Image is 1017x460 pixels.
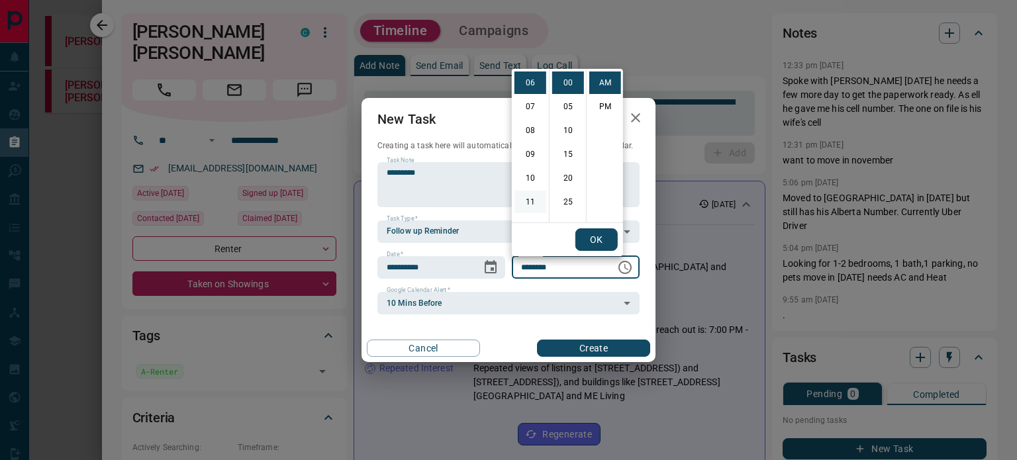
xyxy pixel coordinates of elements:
button: Cancel [367,340,480,357]
li: AM [589,71,621,94]
label: Task Type [387,214,418,223]
ul: Select minutes [549,69,586,222]
ul: Select meridiem [586,69,623,222]
li: 7 hours [514,95,546,118]
label: Date [387,250,403,259]
li: 20 minutes [552,167,584,189]
label: Google Calendar Alert [387,286,450,295]
li: 5 minutes [552,95,584,118]
h2: New Task [362,98,452,140]
div: Follow up Reminder [377,220,640,243]
label: Task Note [387,156,414,165]
li: 9 hours [514,143,546,165]
li: PM [589,95,621,118]
li: 25 minutes [552,191,584,213]
button: Choose time, selected time is 6:00 AM [612,254,638,281]
button: OK [575,228,618,251]
ul: Select hours [512,69,549,222]
li: 6 hours [514,71,546,94]
li: 10 minutes [552,119,584,142]
li: 30 minutes [552,214,584,237]
label: Time [521,250,538,259]
li: 0 minutes [552,71,584,94]
li: 15 minutes [552,143,584,165]
li: 8 hours [514,119,546,142]
button: Choose date, selected date is Sep 18, 2025 [477,254,504,281]
button: Create [537,340,650,357]
p: Creating a task here will automatically add it to your Google Calendar. [377,140,640,152]
div: 10 Mins Before [377,292,640,314]
li: 10 hours [514,167,546,189]
li: 11 hours [514,191,546,213]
